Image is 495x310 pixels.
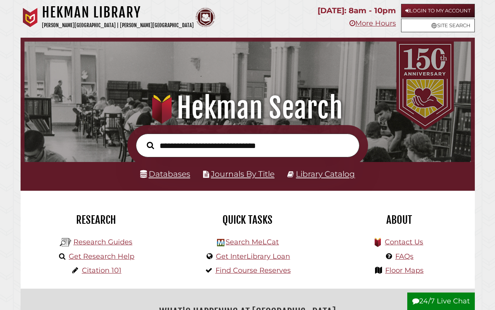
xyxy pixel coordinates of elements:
a: Login to My Account [401,4,475,17]
a: Library Catalog [296,169,355,179]
a: Floor Maps [385,266,424,275]
a: Research Guides [73,238,132,246]
a: Get Research Help [69,252,134,261]
a: Get InterLibrary Loan [216,252,290,261]
a: Find Course Reserves [215,266,291,275]
i: Search [147,141,154,149]
img: Calvin Theological Seminary [196,8,215,27]
a: Site Search [401,19,475,32]
p: [PERSON_NAME][GEOGRAPHIC_DATA] | [PERSON_NAME][GEOGRAPHIC_DATA] [42,21,194,30]
p: [DATE]: 8am - 10pm [318,4,396,17]
a: Search MeLCat [226,238,279,246]
img: Calvin University [21,8,40,27]
button: Search [143,139,158,151]
h2: Quick Tasks [178,213,318,226]
h2: About [329,213,469,226]
a: Databases [140,169,190,179]
h1: Hekman Search [32,91,464,125]
a: More Hours [349,19,396,28]
a: Citation 101 [82,266,122,275]
h2: Research [26,213,166,226]
a: Contact Us [385,238,423,246]
a: FAQs [395,252,413,261]
a: Journals By Title [211,169,274,179]
h1: Hekman Library [42,4,194,21]
img: Hekman Library Logo [60,237,71,248]
img: Hekman Library Logo [217,239,224,246]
